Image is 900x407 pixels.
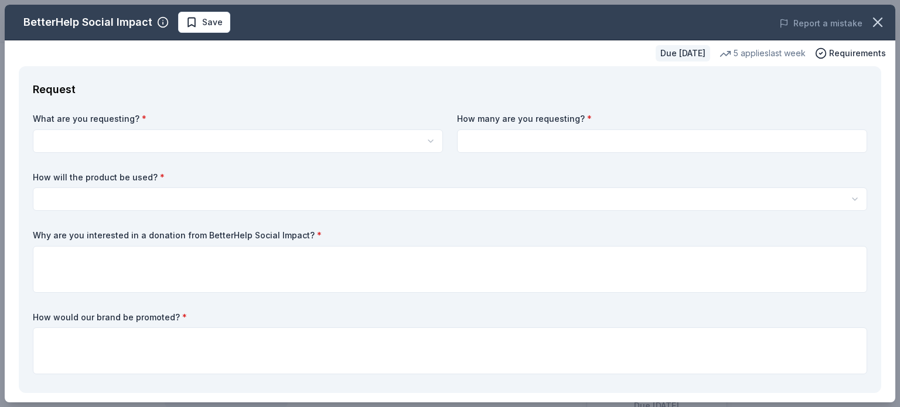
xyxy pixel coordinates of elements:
[656,45,710,61] div: Due [DATE]
[779,16,862,30] button: Report a mistake
[815,46,886,60] button: Requirements
[33,172,867,183] label: How will the product be used?
[33,113,443,125] label: What are you requesting?
[720,46,806,60] div: 5 applies last week
[23,13,152,32] div: BetterHelp Social Impact
[33,230,867,241] label: Why are you interested in a donation from BetterHelp Social Impact?
[33,312,867,323] label: How would our brand be promoted?
[829,46,886,60] span: Requirements
[457,113,867,125] label: How many are you requesting?
[33,80,867,99] div: Request
[202,15,223,29] span: Save
[178,12,230,33] button: Save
